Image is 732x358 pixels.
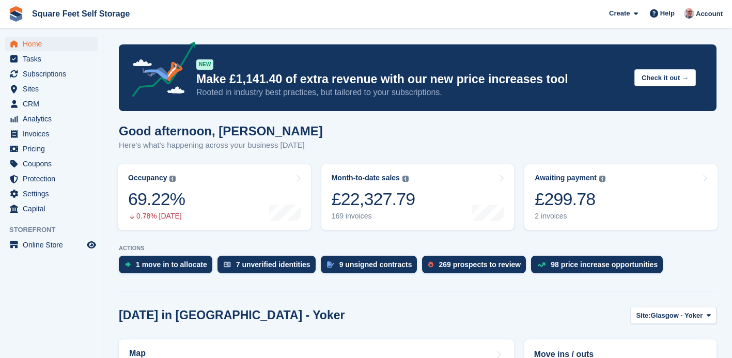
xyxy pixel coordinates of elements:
a: 98 price increase opportunities [531,256,668,278]
a: menu [5,172,98,186]
a: Preview store [85,239,98,251]
a: Occupancy 69.22% 0.78% [DATE] [118,164,311,230]
img: icon-info-grey-7440780725fd019a000dd9b08b2336e03edf1995a4989e88bcd33f0948082b44.svg [599,176,605,182]
span: Settings [23,186,85,201]
span: Subscriptions [23,67,85,81]
span: Coupons [23,157,85,171]
a: Square Feet Self Storage [28,5,134,22]
a: 7 unverified identities [217,256,321,278]
div: 1 move in to allocate [136,260,207,269]
a: 1 move in to allocate [119,256,217,278]
img: price_increase_opportunities-93ffe204e8149a01c8c9dc8f82e8f89637d9d84a8eef4429ea346261dce0b2c0.svg [537,262,546,267]
div: 69.22% [128,189,185,210]
span: Help [660,8,675,19]
img: prospect-51fa495bee0391a8d652442698ab0144808aea92771e9ea1ae160a38d050c398.svg [428,261,433,268]
a: menu [5,52,98,66]
img: David Greer [684,8,694,19]
div: Occupancy [128,174,167,182]
a: menu [5,201,98,216]
a: menu [5,37,98,51]
div: £299.78 [535,189,605,210]
div: Month-to-date sales [332,174,400,182]
span: Account [696,9,723,19]
h2: Map [129,349,146,358]
span: Storefront [9,225,103,235]
p: Here's what's happening across your business [DATE] [119,139,323,151]
a: 9 unsigned contracts [321,256,423,278]
span: Home [23,37,85,51]
p: Rooted in industry best practices, but tailored to your subscriptions. [196,87,626,98]
img: price-adjustments-announcement-icon-8257ccfd72463d97f412b2fc003d46551f7dbcb40ab6d574587a9cd5c0d94... [123,42,196,101]
span: Glasgow - Yoker [651,310,703,321]
span: Online Store [23,238,85,252]
a: menu [5,186,98,201]
h2: [DATE] in [GEOGRAPHIC_DATA] - Yoker [119,308,345,322]
a: menu [5,142,98,156]
p: Make £1,141.40 of extra revenue with our new price increases tool [196,72,626,87]
div: 7 unverified identities [236,260,310,269]
div: 2 invoices [535,212,605,221]
span: Tasks [23,52,85,66]
span: CRM [23,97,85,111]
div: 98 price increase opportunities [551,260,658,269]
h1: Good afternoon, [PERSON_NAME] [119,124,323,138]
span: Invoices [23,127,85,141]
span: Pricing [23,142,85,156]
img: move_ins_to_allocate_icon-fdf77a2bb77ea45bf5b3d319d69a93e2d87916cf1d5bf7949dd705db3b84f3ca.svg [125,261,131,268]
button: Check it out → [634,69,696,86]
a: menu [5,157,98,171]
div: 0.78% [DATE] [128,212,185,221]
a: menu [5,127,98,141]
p: ACTIONS [119,245,717,252]
span: Protection [23,172,85,186]
span: Sites [23,82,85,96]
div: 169 invoices [332,212,415,221]
img: icon-info-grey-7440780725fd019a000dd9b08b2336e03edf1995a4989e88bcd33f0948082b44.svg [169,176,176,182]
a: Month-to-date sales £22,327.79 169 invoices [321,164,515,230]
img: stora-icon-8386f47178a22dfd0bd8f6a31ec36ba5ce8667c1dd55bd0f319d3a0aa187defe.svg [8,6,24,22]
a: menu [5,82,98,96]
button: Site: Glasgow - Yoker [630,307,717,324]
img: verify_identity-adf6edd0f0f0b5bbfe63781bf79b02c33cf7c696d77639b501bdc392416b5a36.svg [224,261,231,268]
div: £22,327.79 [332,189,415,210]
div: 9 unsigned contracts [339,260,412,269]
span: Site: [636,310,650,321]
a: menu [5,67,98,81]
span: Create [609,8,630,19]
a: menu [5,112,98,126]
div: NEW [196,59,213,70]
a: Awaiting payment £299.78 2 invoices [524,164,718,230]
a: menu [5,238,98,252]
img: contract_signature_icon-13c848040528278c33f63329250d36e43548de30e8caae1d1a13099fd9432cc5.svg [327,261,334,268]
div: 269 prospects to review [439,260,521,269]
span: Capital [23,201,85,216]
a: 269 prospects to review [422,256,531,278]
a: menu [5,97,98,111]
img: icon-info-grey-7440780725fd019a000dd9b08b2336e03edf1995a4989e88bcd33f0948082b44.svg [402,176,409,182]
span: Analytics [23,112,85,126]
div: Awaiting payment [535,174,597,182]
